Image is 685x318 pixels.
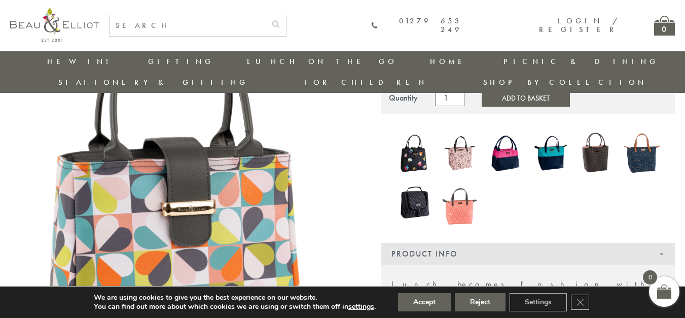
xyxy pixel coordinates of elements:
input: Product quantity [435,90,464,106]
div: Quantity [389,93,418,103]
a: Manhattan Larger Lunch Bag [396,179,432,228]
a: Gifting [148,56,214,67]
img: Dove Insulated Lunch Bag [579,130,614,176]
a: Picnic & Dining [503,56,659,67]
a: Navy 7L Luxury Insulated Lunch Bag [624,130,660,179]
a: Dove Insulated Lunch Bag [579,130,614,178]
button: Reject [455,293,506,311]
a: Insulated 7L Luxury Lunch Bag [442,179,478,228]
a: Colour Block Insulated Lunch Bag [488,130,523,178]
span: 0 [643,270,657,284]
p: You can find out more about which cookies we are using or switch them off in . [94,302,376,311]
a: Login / Register [539,16,619,35]
img: Insulated 7L Luxury Lunch Bag [442,179,478,226]
a: For Children [304,77,427,87]
a: Home [430,56,471,67]
a: Shop by collection [483,77,647,87]
a: Lunch On The Go [247,56,397,67]
a: 0 [654,16,675,36]
a: New in! [47,56,115,67]
button: Settings [510,293,567,311]
input: SEARCH [110,15,266,36]
p: We are using cookies to give you the best experience on our website. [94,293,376,302]
button: Close GDPR Cookie Banner [571,295,589,310]
img: Colour Block Luxury Insulated Lunch Bag [533,130,568,176]
img: Boho Luxury Insulated Lunch Bag [442,130,478,176]
img: logo [10,8,99,42]
img: Navy 7L Luxury Insulated Lunch Bag [624,130,660,177]
button: settings [348,302,374,311]
button: Add to Basket [482,89,570,107]
img: Colour Block Insulated Lunch Bag [488,130,523,176]
a: Colour Block Luxury Insulated Lunch Bag [533,130,568,178]
img: Emily Heart Insulated Lunch Bag [396,132,432,174]
a: Boho Luxury Insulated Lunch Bag [442,130,478,178]
img: Manhattan Larger Lunch Bag [396,179,432,226]
a: 01279 653 249 [371,17,462,35]
div: Product Info [381,243,675,265]
a: Stationery & Gifting [58,77,248,87]
button: Accept [398,293,451,311]
a: Emily Heart Insulated Lunch Bag [396,132,432,176]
